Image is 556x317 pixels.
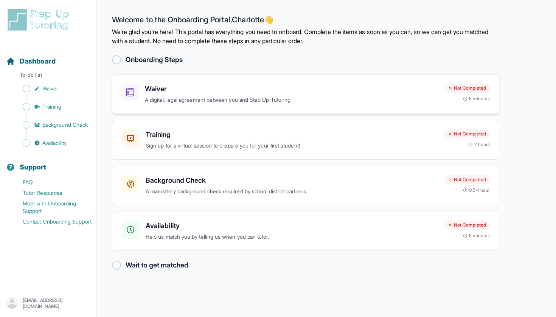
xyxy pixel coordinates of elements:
span: Training [42,103,62,110]
div: 0.5-1 hour [463,187,490,193]
a: AvailabilityHelp us match you by telling us when you can tutor.Not Completed5 minutes [112,211,499,251]
div: Not Completed [444,84,490,93]
p: To-do list [3,71,93,82]
h3: Background Check [146,175,438,186]
p: Sign up for a virtual session to prepare you for your first student! [146,141,438,150]
span: Waiver [42,85,58,92]
button: Dashboard [3,44,93,70]
a: Contact Onboarding Support [6,216,96,227]
span: Dashboard [20,56,56,67]
div: Not Completed [444,221,490,230]
h2: Wait to get matched [126,260,188,270]
a: Meet with Onboarding Support [6,198,96,216]
a: TrainingSign up for a virtual session to prepare you for your first student!Not Completed2 hours [112,120,499,160]
a: WaiverA digital, legal agreement between you and Step Up TutoringNot Completed5 minutes [112,74,499,114]
p: Help us match you by telling us when you can tutor. [146,233,438,241]
a: Waiver [6,83,96,94]
img: logo [6,8,73,32]
div: 2 hours [468,141,490,148]
p: A mandatory background check required by school district partners [146,187,438,196]
h2: Onboarding Steps [126,54,183,65]
a: Background Check [6,120,96,130]
a: Dashboard [6,56,56,67]
h3: Availability [146,221,438,231]
a: Tutor Resources [6,188,96,198]
span: Support [20,162,47,172]
button: Support [3,150,93,176]
h2: Welcome to the Onboarding Portal, Charlotte 👋 [112,15,499,27]
p: We're glad you're here! This portal has everything you need to onboard. Complete the items as soo... [112,27,499,45]
div: 5 minutes [463,233,490,239]
span: Availability [42,139,67,147]
p: [EMAIL_ADDRESS][DOMAIN_NAME] [23,297,90,309]
span: Background Check [42,121,88,129]
div: Not Completed [444,175,490,184]
h3: Training [146,129,438,140]
div: 5 minutes [463,96,490,102]
p: A digital, legal agreement between you and Step Up Tutoring [145,96,438,104]
a: Background CheckA mandatory background check required by school district partnersNot Completed0.5... [112,166,499,205]
div: Not Completed [444,129,490,138]
h3: Waiver [145,84,438,94]
a: Training [6,101,96,112]
a: FAQ [6,177,96,188]
a: Availability [6,138,96,148]
button: [EMAIL_ADDRESS][DOMAIN_NAME] [6,297,90,310]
